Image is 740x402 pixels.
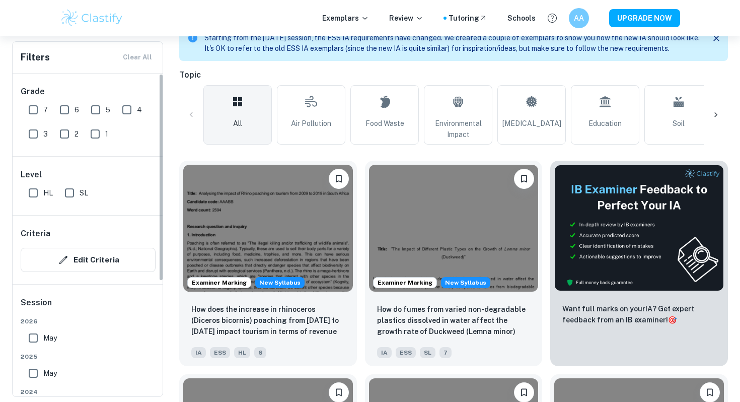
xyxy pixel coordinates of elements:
[43,104,48,115] span: 7
[21,86,156,98] h6: Grade
[255,277,305,288] div: Starting from the May 2026 session, the ESS IA requirements have changed. We created this exempla...
[21,248,156,272] button: Edit Criteria
[75,128,79,140] span: 2
[420,347,435,358] span: SL
[673,118,685,129] span: Soil
[106,104,110,115] span: 5
[233,118,242,129] span: All
[21,228,50,240] h6: Criteria
[234,347,250,358] span: HL
[43,187,53,198] span: HL
[80,187,88,198] span: SL
[21,169,156,181] h6: Level
[544,10,561,27] button: Help and Feedback
[204,33,701,54] p: Starting from the [DATE] session, the ESS IA requirements have changed. We created a couple of ex...
[75,104,79,115] span: 6
[255,277,305,288] span: New Syllabus
[183,165,353,292] img: ESS IA example thumbnail: How does the increase in rhinoceros (Dic
[43,332,57,344] span: May
[709,31,724,46] button: Close
[191,347,206,358] span: IA
[554,165,724,291] img: Thumbnail
[21,50,50,64] h6: Filters
[569,8,589,28] button: AA
[428,118,488,140] span: Environmental Impact
[179,161,357,366] a: Examiner MarkingStarting from the May 2026 session, the ESS IA requirements have changed. We crea...
[21,317,156,326] span: 2026
[365,118,404,129] span: Food Waste
[550,161,728,366] a: ThumbnailWant full marks on yourIA? Get expert feedback from an IB examiner!
[365,161,543,366] a: Examiner MarkingStarting from the May 2026 session, the ESS IA requirements have changed. We crea...
[369,165,539,292] img: ESS IA example thumbnail: How do fumes from varied non-degradable
[322,13,369,24] p: Exemplars
[374,278,436,287] span: Examiner Marking
[60,8,124,28] img: Clastify logo
[21,387,156,396] span: 2024
[188,278,251,287] span: Examiner Marking
[329,169,349,189] button: Bookmark
[396,347,416,358] span: ESS
[191,304,345,338] p: How does the increase in rhinoceros (Diceros bicornis) poaching from 2011 to 2021 impact tourism ...
[43,128,48,140] span: 3
[137,104,142,115] span: 4
[439,347,452,358] span: 7
[21,352,156,361] span: 2025
[389,13,423,24] p: Review
[609,9,680,27] button: UPGRADE NOW
[179,69,728,81] h6: Topic
[377,347,392,358] span: IA
[562,303,716,325] p: Want full marks on your IA ? Get expert feedback from an IB examiner!
[291,118,331,129] span: Air Pollution
[254,347,266,358] span: 6
[514,169,534,189] button: Bookmark
[105,128,108,140] span: 1
[377,304,531,338] p: How do fumes from varied non-degradable plastics dissolved in water affect the growth rate of Duc...
[573,13,585,24] h6: AA
[588,118,622,129] span: Education
[507,13,536,24] a: Schools
[441,277,490,288] span: New Syllabus
[502,118,561,129] span: [MEDICAL_DATA]
[668,316,677,324] span: 🎯
[210,347,230,358] span: ESS
[441,277,490,288] div: Starting from the May 2026 session, the ESS IA requirements have changed. We created this exempla...
[449,13,487,24] a: Tutoring
[21,297,156,317] h6: Session
[43,368,57,379] span: May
